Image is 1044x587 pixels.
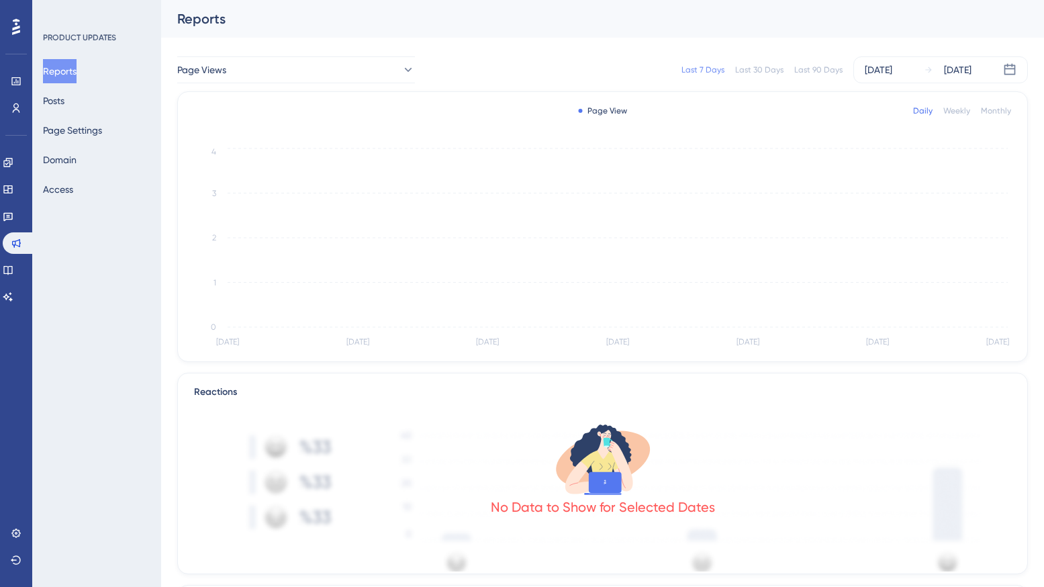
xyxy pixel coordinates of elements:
tspan: 2 [212,233,216,242]
div: Reports [177,9,994,28]
button: Access [43,177,73,201]
tspan: [DATE] [737,337,759,347]
span: Page Views [177,62,226,78]
div: PRODUCT UPDATES [43,32,116,43]
tspan: [DATE] [346,337,369,347]
button: Page Views [177,56,415,83]
tspan: [DATE] [216,337,239,347]
div: Daily [913,105,933,116]
div: Page View [578,105,627,116]
tspan: [DATE] [476,337,499,347]
div: Monthly [981,105,1011,116]
div: [DATE] [865,62,892,78]
button: Reports [43,59,77,83]
button: Posts [43,89,64,113]
div: Last 90 Days [794,64,843,75]
button: Page Settings [43,118,102,142]
tspan: 4 [211,147,216,156]
div: Weekly [943,105,970,116]
div: Last 30 Days [735,64,784,75]
div: No Data to Show for Selected Dates [491,498,715,516]
div: [DATE] [944,62,971,78]
tspan: 1 [213,278,216,287]
tspan: [DATE] [986,337,1009,347]
tspan: 0 [211,322,216,332]
tspan: [DATE] [866,337,889,347]
div: Reactions [194,384,1011,400]
tspan: [DATE] [606,337,629,347]
div: Last 7 Days [681,64,724,75]
button: Domain [43,148,77,172]
tspan: 3 [212,189,216,198]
